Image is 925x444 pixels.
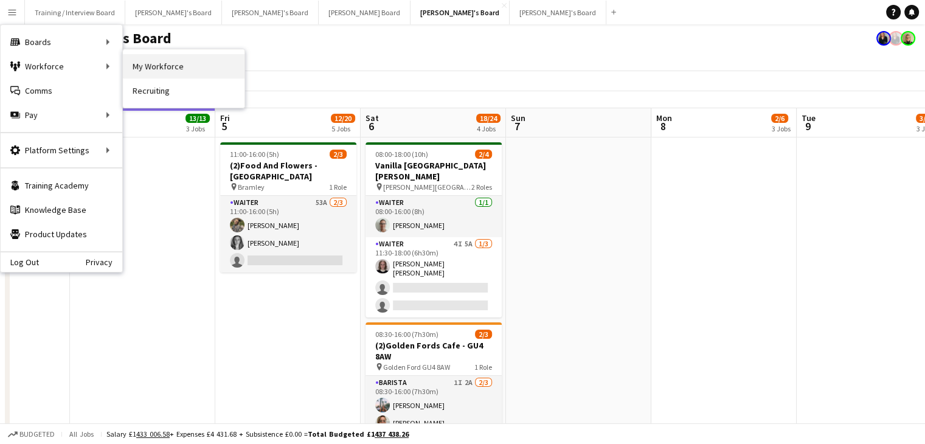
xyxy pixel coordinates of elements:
div: Workforce [1,54,122,78]
div: Pay [1,103,122,127]
span: Tue [802,113,816,123]
button: Budgeted [6,428,57,441]
tcxspan: Call 433 006.58 via 3CX [136,429,170,439]
span: All jobs [67,429,96,439]
app-card-role: Waiter53A2/311:00-16:00 (5h)[PERSON_NAME][PERSON_NAME] [220,196,356,272]
div: 5 Jobs [331,124,355,133]
app-job-card: 11:00-16:00 (5h)2/3(2)Food And Flowers - [GEOGRAPHIC_DATA] Bramley1 RoleWaiter53A2/311:00-16:00 (... [220,142,356,272]
h3: Vanilla [GEOGRAPHIC_DATA][PERSON_NAME] [365,160,502,182]
button: [PERSON_NAME] Board [319,1,411,24]
app-card-role: Waiter4I5A1/311:30-18:00 (6h30m)[PERSON_NAME] [PERSON_NAME] [365,237,502,317]
span: 18/24 [476,114,501,123]
span: 1 Role [329,182,347,192]
span: 12/20 [331,114,355,123]
span: 2/3 [475,330,492,339]
tcxspan: Call 437 438.26 via 3CX [375,429,409,439]
a: Product Updates [1,222,122,246]
button: Training / Interview Board [25,1,125,24]
button: [PERSON_NAME]'s Board [125,1,222,24]
div: 3 Jobs [772,124,791,133]
span: [PERSON_NAME][GEOGRAPHIC_DATA] [383,182,471,192]
span: Budgeted [19,430,55,439]
app-card-role: Waiter1/108:00-16:00 (8h)[PERSON_NAME] [365,196,502,237]
app-user-avatar: Thomasina Dixon [876,31,891,46]
span: 2/6 [771,114,788,123]
a: Recruiting [123,78,244,103]
div: Salary £1 + Expenses £4 431.68 + Subsistence £0.00 = [106,429,409,439]
a: Knowledge Base [1,198,122,222]
a: Privacy [86,257,122,267]
div: Platform Settings [1,138,122,162]
span: 11:00-16:00 (5h) [230,150,279,159]
span: Fri [220,113,230,123]
span: Sun [511,113,525,123]
span: 7 [509,119,525,133]
div: Boards [1,30,122,54]
span: 6 [364,119,379,133]
span: 2/4 [475,150,492,159]
span: 9 [800,119,816,133]
app-user-avatar: Thomasina Dixon [889,31,903,46]
a: Log Out [1,257,39,267]
span: Golden Ford GU4 8AW [383,362,450,372]
div: 3 Jobs [186,124,209,133]
span: Mon [656,113,672,123]
app-user-avatar: Nikoleta Gehfeld [901,31,915,46]
a: Training Academy [1,173,122,198]
button: [PERSON_NAME]'s Board [510,1,606,24]
span: 5 [218,119,230,133]
button: [PERSON_NAME]'s Board [411,1,510,24]
span: Sat [365,113,379,123]
a: Comms [1,78,122,103]
span: 2/3 [330,150,347,159]
span: 08:30-16:00 (7h30m) [375,330,438,339]
span: 2 Roles [471,182,492,192]
span: Bramley [238,182,265,192]
button: [PERSON_NAME]'s Board [222,1,319,24]
span: 13/13 [185,114,210,123]
h3: (2)Golden Fords Cafe - GU4 8AW [365,340,502,362]
div: 4 Jobs [477,124,500,133]
span: 08:00-18:00 (10h) [375,150,428,159]
a: My Workforce [123,54,244,78]
span: Total Budgeted £1 [308,429,409,439]
app-job-card: 08:00-18:00 (10h)2/4Vanilla [GEOGRAPHIC_DATA][PERSON_NAME] [PERSON_NAME][GEOGRAPHIC_DATA]2 RolesW... [365,142,502,317]
h3: (2)Food And Flowers - [GEOGRAPHIC_DATA] [220,160,356,182]
span: 1 Role [474,362,492,372]
span: 8 [654,119,672,133]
